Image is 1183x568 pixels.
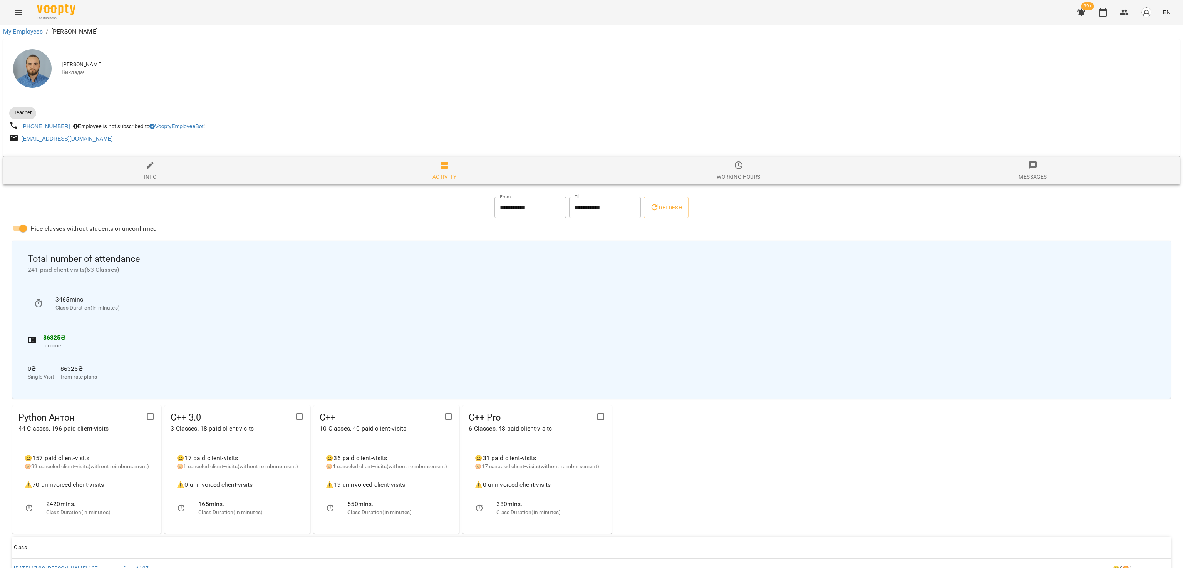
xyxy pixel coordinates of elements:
div: Working hours [717,172,760,181]
span: 😡 4 canceled client-visits(without reimbursement) [326,463,447,469]
span: ⚠️ 19 uninvoiced client-visits [326,481,405,488]
span: 😀 36 paid client-visits [326,454,387,462]
p: 86325 ₴ [43,333,1155,342]
span: Teacher [9,109,36,116]
span: 😀 17 paid client-visits [177,454,238,462]
span: Total number of attendance [28,253,1155,265]
span: EN [1163,8,1171,16]
div: Class [14,543,27,552]
img: Voopty Logo [37,4,75,15]
span: 99+ [1081,2,1094,10]
p: [PERSON_NAME] [51,27,98,36]
span: 😀 157 paid client-visits [25,454,89,462]
button: Refresh [644,197,689,218]
p: Class Duration(in minutes) [55,304,1149,312]
a: My Employees [3,28,43,35]
span: 😡 39 canceled client-visits(without reimbursement) [25,463,149,469]
button: EN [1160,5,1174,19]
p: Class Duration(in minutes) [347,509,447,516]
div: Sort [14,543,27,552]
span: C++ [320,412,441,424]
span: ⚠️ 0 uninvoiced client-visits [475,481,551,488]
div: Employee is not subscribed to ! [72,121,207,132]
a: [EMAIL_ADDRESS][DOMAIN_NAME] [22,136,113,142]
span: Python Антон [18,412,142,424]
p: Class Duration(in minutes) [198,509,298,516]
div: Activity [432,172,456,181]
span: Refresh [650,203,682,212]
span: Hide classes without students or unconfirmed [30,224,157,233]
li: / [46,27,48,36]
p: 86325 ₴ [60,364,97,374]
p: 0 ₴ [28,364,54,374]
p: 330 mins. [496,499,599,509]
span: [PERSON_NAME] [62,61,1174,69]
p: 3465 mins. [55,295,1149,304]
div: Messages [1019,172,1047,181]
button: Menu [9,3,28,22]
span: 😀 31 paid client-visits [475,454,536,462]
p: Single Visit [28,373,54,381]
p: 44 Classes , 196 paid client-visits [18,424,142,433]
span: C++ Pro [469,412,593,424]
div: Info [144,172,157,181]
span: For Business [37,16,75,21]
img: Антон Костюк [13,49,52,88]
nav: breadcrumb [3,27,1180,36]
p: 2420 mins. [46,499,149,509]
p: from rate plans [60,373,97,381]
p: 550 mins. [347,499,447,509]
span: ⚠️ 0 uninvoiced client-visits [177,481,253,488]
span: Income [43,342,1155,350]
span: 😡 17 canceled client-visits(without reimbursement) [475,463,599,469]
p: 10 Classes , 40 paid client-visits [320,424,441,433]
span: Class [14,543,1169,552]
p: 165 mins. [198,499,298,509]
a: [PHONE_NUMBER] [22,123,70,129]
p: Class Duration(in minutes) [496,509,599,516]
p: 6 Classes , 48 paid client-visits [469,424,593,433]
span: C++ 3.0 [171,412,292,424]
p: 3 Classes , 18 paid client-visits [171,424,292,433]
a: VooptyEmployeeBot [149,123,203,129]
span: ⚠️ 70 uninvoiced client-visits [25,481,104,488]
span: 😡 1 canceled client-visits(without reimbursement) [177,463,298,469]
span: Викладач [62,69,1174,76]
img: avatar_s.png [1141,7,1152,18]
p: Class Duration(in minutes) [46,509,149,516]
span: 241 paid client-visits ( 63 Classes ) [28,265,1155,275]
